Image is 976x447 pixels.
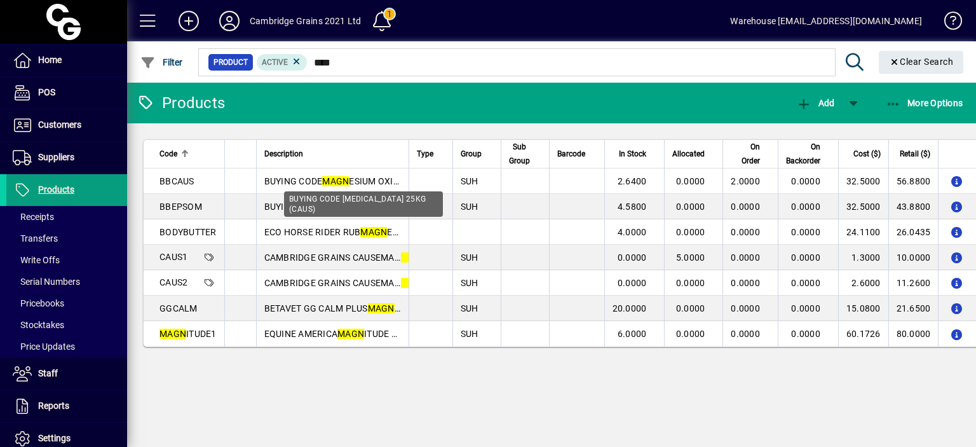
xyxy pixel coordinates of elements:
[360,227,387,237] em: MAGN
[322,176,349,186] em: MAGN
[461,176,478,186] span: SUH
[38,368,58,378] span: Staff
[791,176,820,186] span: 0.0000
[676,278,705,288] span: 0.0000
[888,194,939,219] td: 43.8800
[13,341,75,352] span: Price Updates
[159,329,186,339] em: MAGN
[618,329,647,339] span: 6.0000
[213,56,248,69] span: Product
[417,147,445,161] div: Type
[888,168,939,194] td: 56.8800
[618,278,647,288] span: 0.0000
[159,147,177,161] span: Code
[676,176,705,186] span: 0.0000
[262,58,288,67] span: Active
[264,147,303,161] span: Description
[731,303,760,313] span: 0.0000
[159,227,217,237] span: BODYBUTTER
[6,206,127,228] a: Receipts
[791,303,820,313] span: 0.0000
[796,98,834,108] span: Add
[888,321,939,347] td: 80.0000
[886,98,963,108] span: More Options
[264,278,475,288] span: CAMBRIDGE GRAINS CAUSEMAG ESIUM 2KG
[793,92,837,114] button: Add
[6,45,127,76] a: Home
[676,329,705,339] span: 0.0000
[264,329,449,339] span: EQUINE AMERICA ITUDE POWDER 1KG
[264,202,448,212] span: BUYING CODE ESIUM SULPHATE 25KG
[13,298,64,308] span: Pricebooks
[38,152,74,162] span: Suppliers
[168,10,209,32] button: Add
[13,320,64,330] span: Stocktakes
[883,92,966,114] button: More Options
[6,390,127,422] a: Reports
[618,202,647,212] span: 4.5800
[791,278,820,288] span: 0.0000
[257,54,308,71] mat-chip: Activation Status: Active
[159,202,202,212] span: BBEPSOM
[618,227,647,237] span: 4.0000
[509,140,541,168] div: Sub Group
[38,401,69,411] span: Reports
[140,57,183,67] span: Filter
[672,147,716,161] div: Allocated
[6,358,127,390] a: Staff
[731,252,760,263] span: 0.0000
[38,55,62,65] span: Home
[159,176,194,186] span: BBCAUS
[461,252,478,263] span: SUH
[731,329,760,339] span: 0.0000
[730,11,922,31] div: Warehouse [EMAIL_ADDRESS][DOMAIN_NAME]
[838,321,888,347] td: 60.1726
[791,227,820,237] span: 0.0000
[613,303,647,313] span: 20.0000
[786,140,832,168] div: On Backorder
[889,57,954,67] span: Clear Search
[791,252,820,263] span: 0.0000
[6,142,127,174] a: Suppliers
[838,270,888,296] td: 2.6000
[731,202,760,212] span: 0.0000
[159,329,217,339] span: ITUDE1
[13,277,80,287] span: Serial Numbers
[613,147,658,161] div: In Stock
[618,252,647,263] span: 0.0000
[888,270,939,296] td: 11.2600
[731,227,760,237] span: 0.0000
[838,168,888,194] td: 32.5000
[264,252,475,263] span: CAMBRIDGE GRAINS CAUSEMAG ESIUM 1KG
[461,303,478,313] span: SUH
[6,109,127,141] a: Customers
[888,296,939,321] td: 21.6500
[676,303,705,313] span: 0.0000
[417,147,433,161] span: Type
[401,252,428,263] em: MAGN
[461,147,482,161] span: Group
[619,147,646,161] span: In Stock
[38,87,55,97] span: POS
[6,228,127,249] a: Transfers
[838,296,888,321] td: 15.0800
[731,278,760,288] span: 0.0000
[264,227,499,237] span: ECO HORSE RIDER RUB ESIUM BODT BUTTER 150G
[838,194,888,219] td: 32.5000
[368,303,395,313] em: MAGN
[13,233,58,244] span: Transfers
[676,252,705,263] span: 5.0000
[935,3,960,44] a: Knowledge Base
[461,202,478,212] span: SUH
[264,176,461,186] span: BUYING CODE ESIUM OXIDE 25KG (CAUS)
[6,336,127,357] a: Price Updates
[159,252,187,262] span: CAUS1
[38,120,81,130] span: Customers
[250,11,361,31] div: Cambridge Grains 2021 Ltd
[6,271,127,292] a: Serial Numbers
[38,184,74,195] span: Products
[888,219,939,245] td: 26.0435
[337,329,364,339] em: MAGN
[159,147,217,161] div: Code
[791,202,820,212] span: 0.0000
